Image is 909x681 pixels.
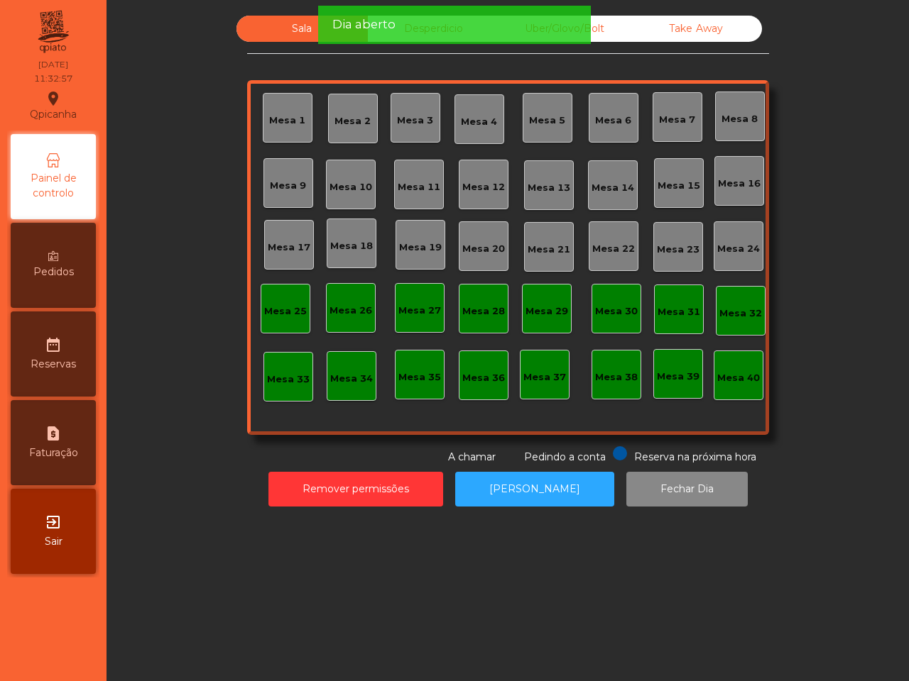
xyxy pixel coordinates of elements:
i: date_range [45,336,62,353]
div: Mesa 37 [523,370,566,384]
div: Mesa 10 [330,180,372,194]
div: Mesa 16 [718,177,761,191]
div: Sala [236,16,368,42]
div: Mesa 36 [462,371,505,385]
span: Pedidos [33,265,74,279]
div: Mesa 40 [717,371,760,385]
span: A chamar [448,450,496,463]
div: Mesa 12 [462,180,505,194]
span: Faturação [29,445,78,460]
div: Mesa 2 [334,114,371,128]
div: Mesa 22 [592,242,635,256]
div: Mesa 14 [592,181,634,195]
div: Mesa 30 [595,304,638,319]
div: Mesa 38 [595,370,638,384]
div: Mesa 4 [461,115,497,129]
i: request_page [45,425,62,442]
div: [DATE] [38,58,68,71]
span: Reserva na próxima hora [634,450,756,463]
div: Mesa 35 [398,370,441,384]
div: Mesa 11 [398,180,440,194]
div: Mesa 1 [269,113,305,128]
div: Mesa 29 [526,304,568,319]
button: Remover permissões [268,472,443,506]
span: Pedindo a conta [524,450,606,463]
div: Mesa 5 [529,113,565,128]
div: Mesa 8 [722,112,758,126]
div: Mesa 26 [330,304,372,318]
div: Mesa 17 [268,240,310,255]
div: Mesa 34 [330,372,373,386]
div: Mesa 20 [462,242,505,256]
img: qpiato [36,7,70,57]
div: Mesa 21 [528,243,570,257]
span: Sair [45,534,62,549]
button: Fechar Dia [626,472,748,506]
div: 11:32:57 [34,72,72,85]
div: Mesa 39 [657,370,700,384]
div: Mesa 13 [528,181,570,195]
div: Mesa 9 [270,179,306,193]
span: Painel de controlo [14,171,92,201]
div: Mesa 33 [267,372,310,387]
div: Mesa 3 [397,113,433,128]
div: Mesa 15 [658,179,700,193]
div: Mesa 19 [399,240,442,255]
div: Mesa 32 [719,306,762,321]
span: Dia aberto [332,16,396,33]
div: Mesa 28 [462,304,505,319]
i: exit_to_app [45,514,62,531]
div: Mesa 31 [658,305,700,319]
div: Take Away [631,16,762,42]
div: Mesa 27 [398,304,441,318]
i: location_on [45,90,62,107]
div: Mesa 7 [659,113,695,127]
div: Mesa 25 [264,304,307,319]
span: Reservas [31,357,76,372]
div: Mesa 24 [717,242,760,256]
div: Qpicanha [30,88,77,123]
div: Mesa 6 [595,113,631,128]
div: Mesa 23 [657,243,700,257]
div: Mesa 18 [330,239,373,253]
button: [PERSON_NAME] [455,472,614,506]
